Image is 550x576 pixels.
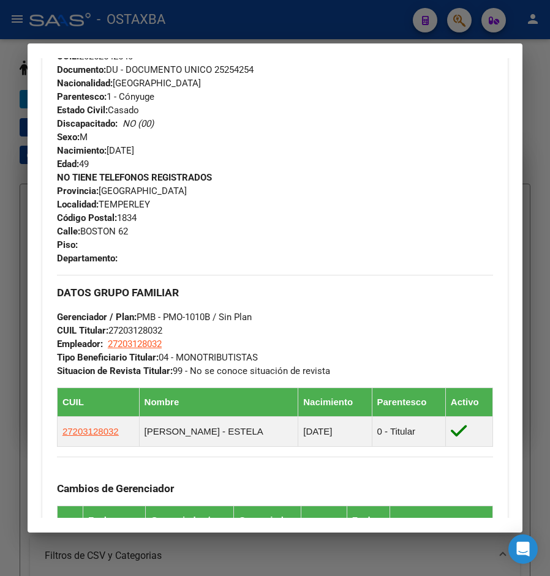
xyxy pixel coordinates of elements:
span: [GEOGRAPHIC_DATA] [57,185,187,196]
span: [GEOGRAPHIC_DATA] [57,78,201,89]
strong: Sexo: [57,132,80,143]
td: [PERSON_NAME] - ESTELA [139,416,298,446]
strong: CUIL: [57,51,79,62]
span: 27203128032 [62,426,119,436]
strong: Discapacitado: [57,118,118,129]
span: DU - DOCUMENTO UNICO 25254254 [57,64,254,75]
strong: Provincia: [57,185,99,196]
span: [DATE] [57,145,134,156]
strong: Empleador: [57,338,103,350]
i: NO (00) [122,118,154,129]
span: 1 - Cónyuge [57,91,154,102]
span: 1834 [57,212,137,223]
strong: Edad: [57,159,79,170]
th: Id [57,506,83,548]
strong: Departamento: [57,253,118,264]
h3: Cambios de Gerenciador [57,482,493,495]
span: PMB - PMO-1010B / Sin Plan [57,312,252,323]
th: Creado Por [390,506,493,548]
span: BOSTON 62 [57,226,128,237]
span: M [57,132,88,143]
strong: Localidad: [57,199,99,210]
th: Motivo [301,506,347,548]
th: Gerenciador / Plan Anterior [146,506,233,548]
span: Casado [57,105,139,116]
h3: DATOS GRUPO FAMILIAR [57,286,493,299]
strong: Estado Civil: [57,105,108,116]
th: Nacimiento [298,387,372,416]
td: 0 - Titular [372,416,445,446]
strong: Situacion de Revista Titular: [57,365,173,376]
th: Fecha Movimiento [83,506,145,548]
th: Nombre [139,387,298,416]
th: Gerenciador / Plan Nuevo [233,506,301,548]
span: 27203128032 [108,338,162,350]
strong: CUIL Titular: [57,325,108,336]
strong: Código Postal: [57,212,117,223]
th: Parentesco [372,387,445,416]
span: TEMPERLEY [57,199,150,210]
td: [DATE] [298,416,372,446]
strong: Gerenciador / Plan: [57,312,137,323]
strong: Nacionalidad: [57,78,113,89]
strong: Tipo Beneficiario Titular: [57,352,159,363]
strong: NO TIENE TELEFONOS REGISTRADOS [57,172,212,183]
th: CUIL [57,387,139,416]
span: 27203128032 [57,325,162,336]
strong: Documento: [57,64,106,75]
span: 20252542540 [57,51,133,62]
strong: Parentesco: [57,91,107,102]
span: 99 - No se conoce situación de revista [57,365,330,376]
span: 49 [57,159,89,170]
div: Open Intercom Messenger [508,534,538,564]
strong: Nacimiento: [57,145,107,156]
strong: Piso: [57,239,78,250]
th: Fecha Creado [347,506,390,548]
span: 04 - MONOTRIBUTISTAS [57,352,258,363]
strong: Calle: [57,226,80,237]
th: Activo [445,387,492,416]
